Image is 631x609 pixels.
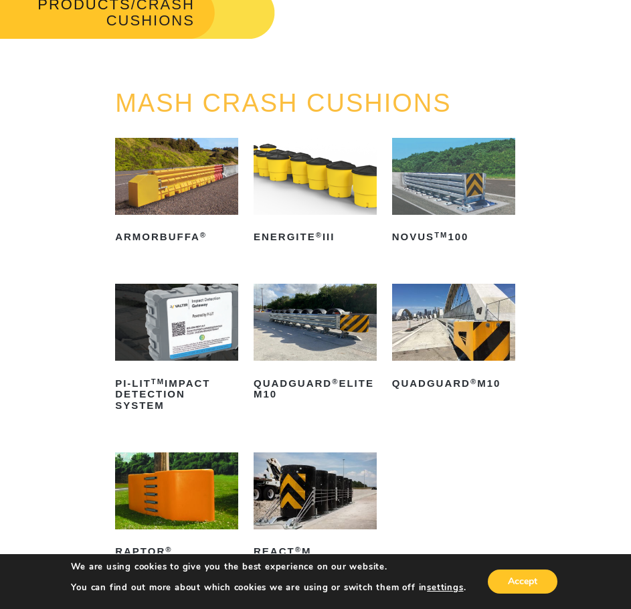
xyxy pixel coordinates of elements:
[392,284,515,394] a: QuadGuard®M10
[115,541,238,563] h2: RAPTOR
[427,582,463,594] button: settings
[254,541,377,563] h2: REACT M
[115,138,238,248] a: ArmorBuffa®
[316,231,323,239] sup: ®
[332,377,339,385] sup: ®
[434,231,448,239] sup: TM
[254,284,377,405] a: QuadGuard®Elite M10
[488,570,557,594] button: Accept
[254,373,377,405] h2: QuadGuard Elite M10
[71,582,466,594] p: You can find out more about which cookies we are using or switch them off in .
[392,373,515,394] h2: QuadGuard M10
[200,231,207,239] sup: ®
[470,377,477,385] sup: ®
[295,545,302,553] sup: ®
[115,284,238,416] a: PI-LITTMImpact Detection System
[115,227,238,248] h2: ArmorBuffa
[151,377,165,385] sup: TM
[71,561,466,573] p: We are using cookies to give you the best experience on our website.
[115,452,238,563] a: RAPTOR®
[254,452,377,563] a: REACT®M
[115,373,238,416] h2: PI-LIT Impact Detection System
[254,227,377,248] h2: ENERGITE III
[392,138,515,248] a: NOVUSTM100
[165,545,172,553] sup: ®
[254,138,377,248] a: ENERGITE®III
[115,89,452,117] a: MASH CRASH CUSHIONS
[392,227,515,248] h2: NOVUS 100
